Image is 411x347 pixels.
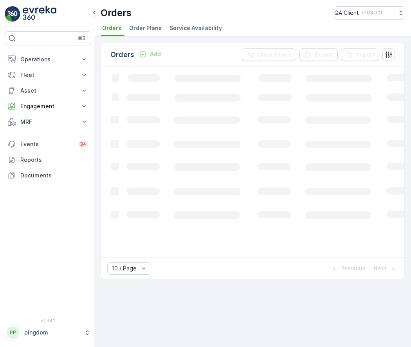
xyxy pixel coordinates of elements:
[20,156,88,164] p: Reports
[78,35,86,41] p: ⌘B
[5,6,20,22] img: logo
[24,329,80,336] p: pingdom
[5,318,91,323] span: v 1.48.1
[362,10,382,16] p: ( +03:00 )
[242,48,296,61] button: Clear Filters
[299,48,338,61] button: Export
[5,98,91,114] button: Engagement
[5,67,91,83] button: Fleet
[315,51,333,59] p: Export
[150,50,161,58] p: Add
[169,24,222,32] span: Service Availability
[102,24,121,32] span: Orders
[330,264,366,273] button: Previous
[101,7,132,19] p: Orders
[20,71,76,79] p: Fleet
[20,102,76,110] p: Engagement
[5,152,91,168] a: Reports
[373,265,386,272] p: Next
[5,168,91,183] a: Documents
[5,114,91,130] button: MRF
[110,49,134,60] p: Orders
[80,141,87,147] p: 34
[5,83,91,98] button: Asset
[20,118,76,126] p: MRF
[357,51,375,59] p: Import
[5,136,91,152] a: Events34
[129,24,162,32] span: Order Plans
[258,51,292,59] p: Clear Filters
[5,52,91,67] button: Operations
[20,140,74,148] p: Events
[341,265,366,272] p: Previous
[334,6,405,20] button: QA Client(+03:00)
[20,87,76,95] p: Asset
[23,6,56,22] img: logo_light-DOdMpM7g.png
[136,50,164,59] button: Add
[334,9,359,17] p: QA Client
[341,48,379,61] button: Import
[373,264,398,273] button: Next
[7,326,19,339] div: PP
[5,324,91,341] button: PPpingdom
[20,172,88,179] p: Documents
[20,55,76,63] p: Operations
